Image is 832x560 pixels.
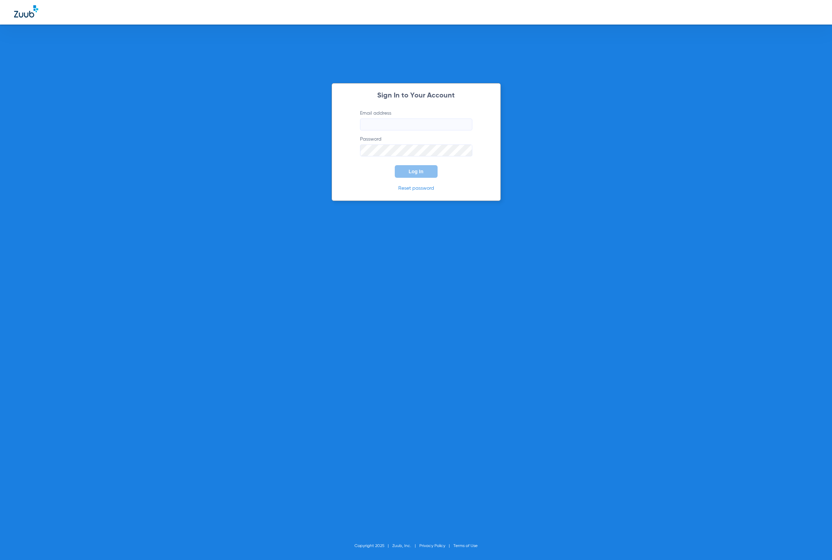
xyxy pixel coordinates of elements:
[360,136,472,156] label: Password
[797,526,832,560] iframe: Chat Widget
[360,144,472,156] input: Password
[409,169,424,174] span: Log In
[350,92,483,99] h2: Sign In to Your Account
[398,186,434,191] a: Reset password
[354,542,392,549] li: Copyright 2025
[392,542,419,549] li: Zuub, Inc.
[419,544,445,548] a: Privacy Policy
[360,110,472,130] label: Email address
[453,544,478,548] a: Terms of Use
[14,5,38,18] img: Zuub Logo
[395,165,438,178] button: Log In
[360,119,472,130] input: Email address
